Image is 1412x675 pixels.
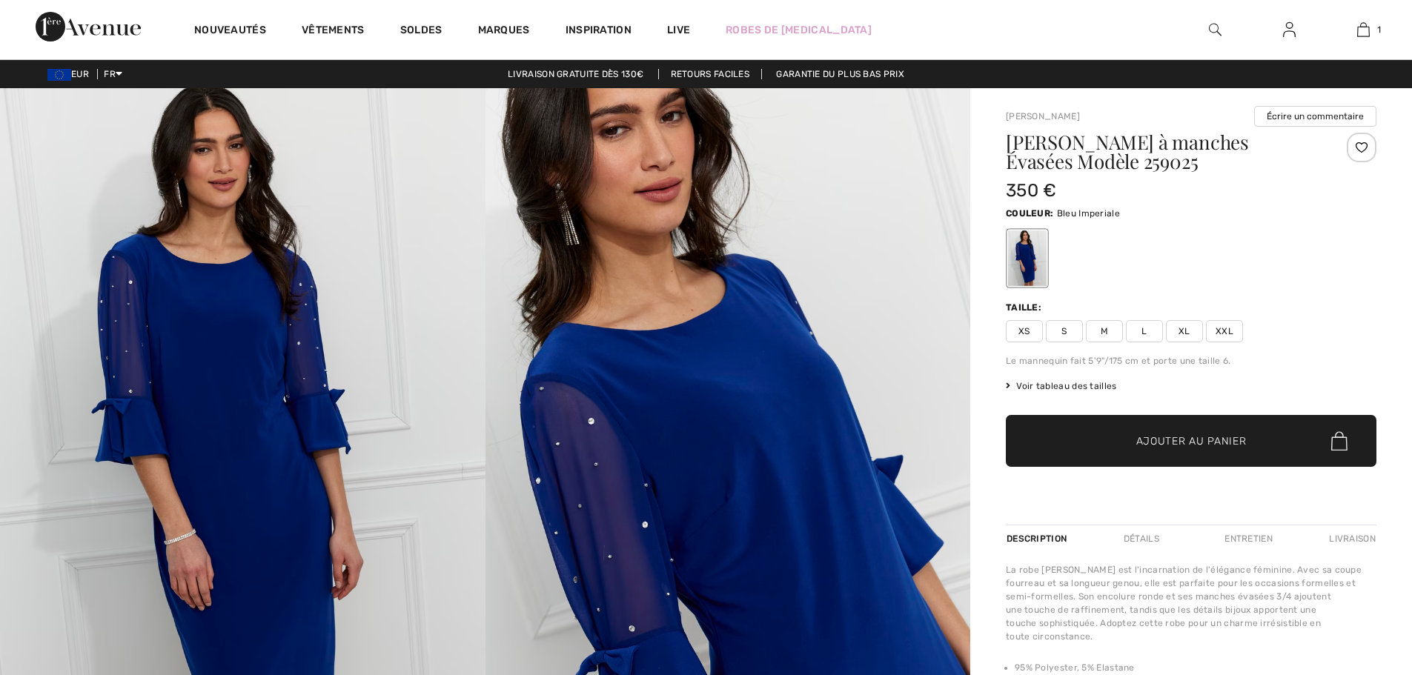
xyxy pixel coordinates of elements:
[1271,21,1307,39] a: Se connecter
[496,69,655,79] a: Livraison gratuite dès 130€
[1377,23,1381,36] span: 1
[566,24,632,39] span: Inspiration
[1046,320,1083,342] span: S
[1283,21,1296,39] img: Mes infos
[400,24,443,39] a: Soldes
[726,22,872,38] a: Robes de [MEDICAL_DATA]
[194,24,266,39] a: Nouveautés
[1008,230,1047,286] div: Bleu Imperiale
[1325,525,1376,552] div: Livraison
[1006,415,1376,467] button: Ajouter au panier
[1327,21,1399,39] a: 1
[1006,301,1044,314] div: Taille:
[1086,320,1123,342] span: M
[104,69,122,79] span: FR
[1006,525,1070,552] div: Description
[1006,320,1043,342] span: XS
[1006,111,1080,122] a: [PERSON_NAME]
[1331,431,1348,450] img: Bag.svg
[1057,208,1120,219] span: Bleu Imperiale
[1006,379,1117,393] span: Voir tableau des tailles
[1006,563,1376,643] div: La robe [PERSON_NAME] est l'incarnation de l'élégance féminine. Avec sa coupe fourreau et sa long...
[1209,21,1222,39] img: recherche
[1006,133,1315,171] h1: [PERSON_NAME] à manches Évasées Modèle 259025
[1126,320,1163,342] span: L
[1136,433,1247,449] span: Ajouter au panier
[478,24,530,39] a: Marques
[302,24,365,39] a: Vêtements
[1357,21,1370,39] img: Mon panier
[1006,354,1376,368] div: Le mannequin fait 5'9"/175 cm et porte une taille 6.
[1212,525,1285,552] div: Entretien
[1206,320,1243,342] span: XXL
[1254,106,1376,127] button: Écrire un commentaire
[47,69,71,81] img: Euro
[1015,661,1376,674] li: 95% Polyester, 5% Elastane
[764,69,916,79] a: Garantie du plus bas prix
[1166,320,1203,342] span: XL
[667,22,690,38] a: Live
[1111,525,1172,552] div: Détails
[1006,180,1057,201] span: 350 €
[658,69,763,79] a: Retours faciles
[36,12,141,41] img: 1ère Avenue
[1006,208,1053,219] span: Couleur:
[47,69,95,79] span: EUR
